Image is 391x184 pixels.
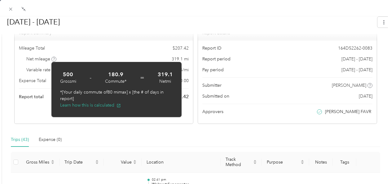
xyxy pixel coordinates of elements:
[253,159,257,163] span: caret-up
[152,177,216,182] p: 02:41 pm
[21,152,59,173] th: Gross Miles
[341,56,372,62] span: [DATE] - [DATE]
[140,73,144,82] span: =
[202,82,222,89] span: Submitter
[202,93,229,99] span: Submitted on
[105,78,126,85] div: Commute*
[64,160,94,165] span: Trip Date
[90,73,92,82] span: -
[226,157,252,167] span: Track Method
[178,77,189,84] span: $ 0.00
[51,159,55,163] span: caret-up
[59,152,104,173] th: Trip Date
[26,67,57,73] span: Variable rate
[202,108,223,115] span: Approvers
[202,56,231,62] span: Report period
[267,160,299,165] span: Purpose
[19,94,44,100] span: Report total
[60,102,121,108] button: Learn how this is calculated
[309,152,333,173] th: Notes
[341,67,372,73] span: [DATE] - [DATE]
[142,152,221,173] th: Location
[356,149,391,184] iframe: Everlance-gr Chat Button Frame
[173,45,189,51] span: $ 207.42
[221,152,262,173] th: Track Method
[19,45,45,51] span: Mileage Total
[301,159,304,163] span: caret-up
[39,136,62,143] div: Expense (0)
[133,159,137,163] span: caret-up
[172,56,189,62] span: 319.1 mi
[104,152,142,173] th: Value
[202,67,224,73] span: Pay period
[253,161,257,165] span: caret-down
[338,45,372,51] span: 164D52262-0083
[301,161,304,165] span: caret-down
[1,15,373,29] h1: Aug 1 - 15, 2025
[159,78,171,85] div: Net mi
[60,89,173,102] p: *[Your daily commute of 80 mi max] x [the # of days in report]
[26,160,50,165] span: Gross Miles
[262,152,309,173] th: Purpose
[11,136,29,143] div: Trips (43)
[332,82,366,89] span: [PERSON_NAME]
[133,161,137,165] span: caret-down
[51,161,55,165] span: caret-down
[202,45,222,51] span: Report ID
[109,160,132,165] span: Value
[359,93,372,99] span: [DATE]
[325,108,371,115] span: [PERSON_NAME] FAVR
[19,77,46,84] span: Expense Total
[158,71,173,78] strong: 319.1
[63,71,73,78] strong: 500
[333,152,356,173] th: Tags
[26,56,56,62] span: Net mileage
[108,71,123,78] strong: 180.9
[60,78,76,85] div: Gross mi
